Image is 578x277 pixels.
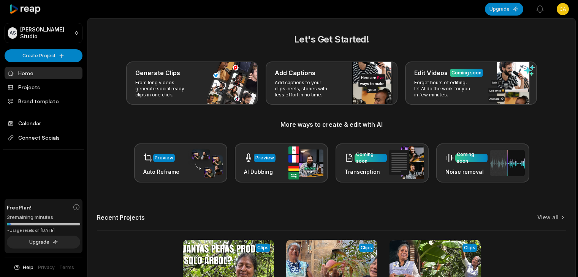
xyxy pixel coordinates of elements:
[97,120,566,129] h3: More ways to create & edit with AI
[5,95,82,107] a: Brand template
[135,68,180,77] h3: Generate Clips
[143,168,179,176] h3: Auto Reframe
[155,154,173,161] div: Preview
[5,49,82,62] button: Create Project
[7,228,80,233] div: *Usage resets on [DATE]
[38,264,55,271] a: Privacy
[288,146,323,179] img: ai_dubbing.png
[275,68,315,77] h3: Add Captions
[7,214,80,221] div: 3 remaining minutes
[5,81,82,93] a: Projects
[485,3,523,16] button: Upgrade
[244,168,276,176] h3: AI Dubbing
[414,68,448,77] h3: Edit Videos
[7,203,32,211] span: Free Plan!
[13,264,33,271] button: Help
[5,67,82,79] a: Home
[414,80,473,98] p: Forget hours of editing, let AI do the work for you in few minutes.
[97,214,145,221] h2: Recent Projects
[23,264,33,271] span: Help
[135,80,194,98] p: From long videos generate social ready clips in one click.
[20,26,71,40] p: [PERSON_NAME] Studio
[457,151,486,165] div: Coming soon
[451,69,481,76] div: Coming soon
[97,33,566,46] h2: Let's Get Started!
[255,154,274,161] div: Preview
[8,27,17,39] div: AS
[5,117,82,129] a: Calendar
[59,264,74,271] a: Terms
[537,214,559,221] a: View all
[356,151,385,165] div: Coming soon
[345,168,387,176] h3: Transcription
[490,150,525,176] img: noise_removal.png
[5,131,82,145] span: Connect Socials
[445,168,488,176] h3: Noise removal
[7,236,80,249] button: Upgrade
[275,80,334,98] p: Add captions to your clips, reels, stories with less effort in no time.
[389,146,424,179] img: transcription.png
[188,148,223,178] img: auto_reframe.png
